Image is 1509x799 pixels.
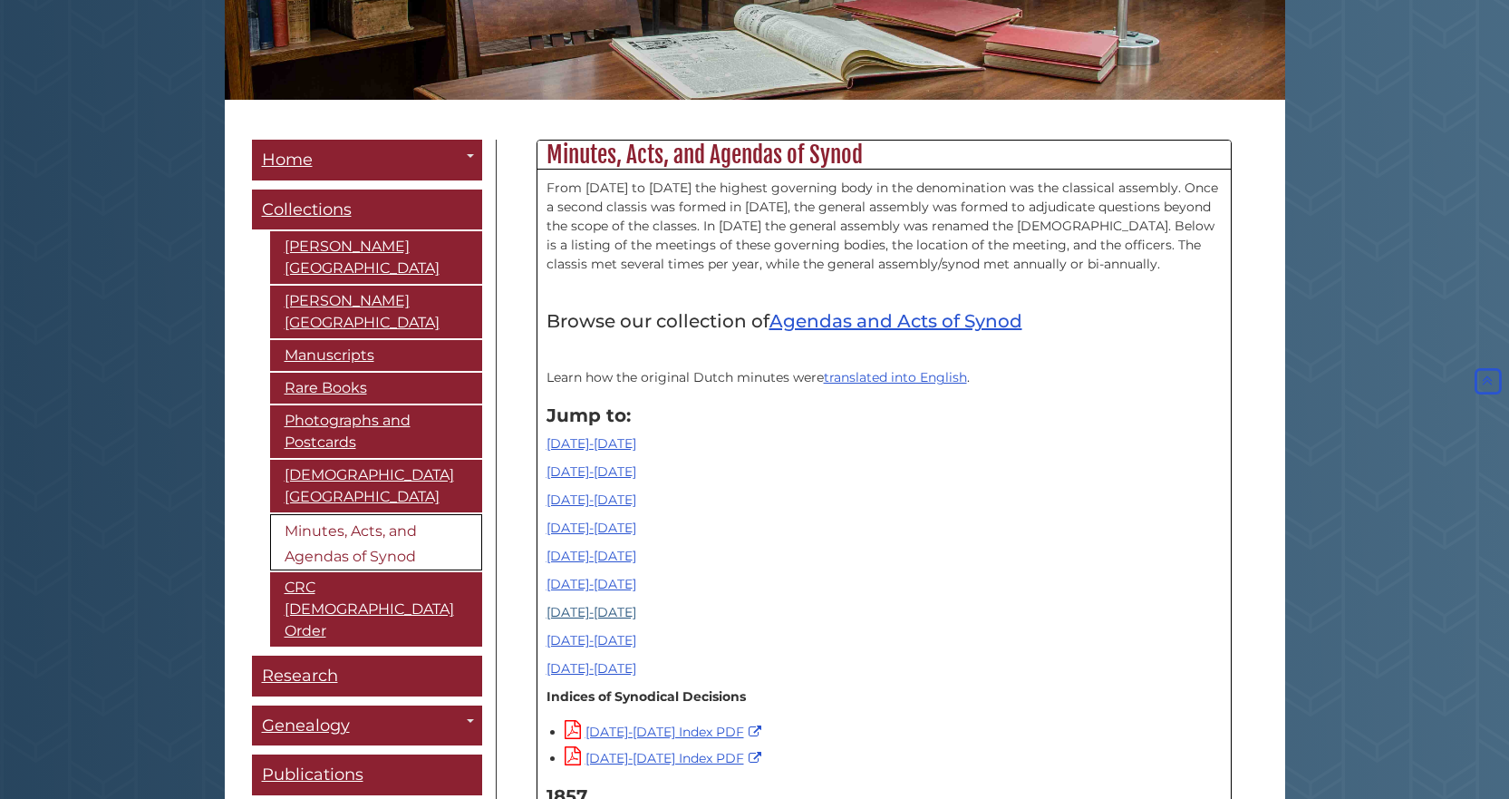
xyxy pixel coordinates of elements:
[270,514,482,570] a: Minutes, Acts, and Agendas of Synod
[252,706,482,746] a: Genealogy
[252,755,482,795] a: Publications
[547,520,636,536] a: [DATE]-[DATE]
[270,231,482,284] a: [PERSON_NAME][GEOGRAPHIC_DATA]
[547,688,746,705] strong: Indices of Synodical Decisions
[547,179,1222,274] p: From [DATE] to [DATE] the highest governing body in the denomination was the classical assembly. ...
[547,311,1222,331] h4: Browse our collection of
[547,463,636,480] a: [DATE]-[DATE]
[262,150,313,170] span: Home
[537,141,1231,170] h2: Minutes, Acts, and Agendas of Synod
[262,716,350,736] span: Genealogy
[252,140,482,180] a: Home
[547,576,636,592] a: [DATE]-[DATE]
[1471,374,1504,390] a: Back to Top
[252,656,482,697] a: Research
[824,369,967,385] a: translated into English
[252,190,482,230] a: Collections
[769,310,1022,332] a: Agendas and Acts of Synod
[547,492,636,508] a: [DATE]-[DATE]
[262,200,352,219] span: Collections
[565,750,766,766] a: [DATE]-[DATE] Index PDF
[262,666,338,686] span: Research
[270,340,482,371] a: Manuscripts
[547,632,636,648] a: [DATE]-[DATE]
[270,373,482,404] a: Rare Books
[270,405,482,458] a: Photographs and Postcards
[547,604,636,620] a: [DATE]-[DATE]
[565,724,766,740] a: [DATE]-[DATE] Index PDF
[270,286,482,338] a: [PERSON_NAME][GEOGRAPHIC_DATA]
[547,404,631,426] strong: Jump to:
[547,368,1222,387] p: Learn how the original Dutch minutes were .
[547,435,636,452] a: [DATE]-[DATE]
[270,572,482,647] a: CRC [DEMOGRAPHIC_DATA] Order
[547,660,636,677] a: [DATE]-[DATE]
[270,460,482,512] a: [DEMOGRAPHIC_DATA][GEOGRAPHIC_DATA]
[262,765,363,784] span: Publications
[547,548,636,564] a: [DATE]-[DATE]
